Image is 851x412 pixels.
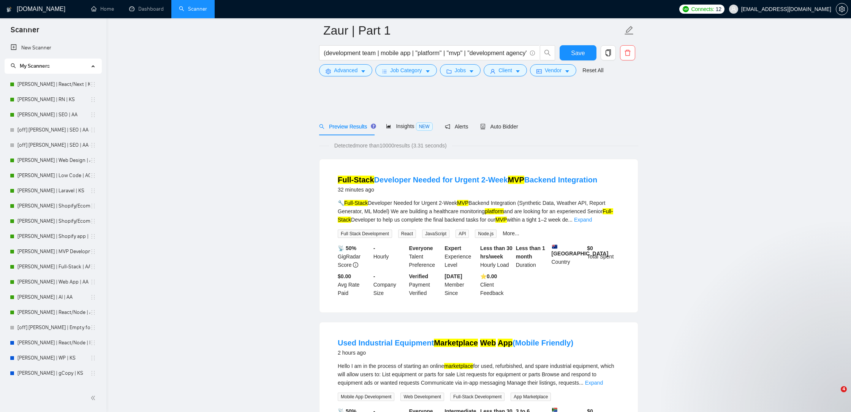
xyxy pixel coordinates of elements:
span: Connects: [691,5,714,13]
a: [PERSON_NAME] | Web Design | AO [17,153,90,168]
span: bars [382,68,387,74]
span: My Scanners [20,63,50,69]
mark: MVP [495,217,507,223]
mark: Marketplace [434,339,478,347]
div: Avg Rate Paid [336,272,372,297]
div: Hello I am in the process of starting an online for used, refurbished, and spare industrial equip... [338,362,620,387]
span: search [319,124,324,129]
div: 32 minutes ago [338,185,597,194]
li: Valery | RN | KS [5,92,101,107]
img: 🇦🇺 [552,244,557,249]
span: holder [90,325,96,331]
li: Ann | React/Next | KS [5,77,101,92]
b: Less than 30 hrs/week [480,245,512,260]
span: holder [90,249,96,255]
span: holder [90,142,96,148]
button: Save [560,45,596,60]
span: Job Category [390,66,422,74]
span: NEW [416,122,433,131]
li: Alex | gCopy | KS [5,366,101,381]
div: Payment Verified [408,272,443,297]
div: Company Size [372,272,408,297]
li: [off] Nick | SEO | AA - Light, Low Budget [5,138,101,153]
li: Michael | AI | AA [5,290,101,305]
div: Talent Preference [408,244,443,269]
span: My Scanners [11,63,50,69]
button: settingAdvancedcaret-down [319,64,372,76]
span: holder [90,218,96,224]
span: holder [90,233,96,239]
span: notification [445,124,450,129]
span: delete [620,49,635,56]
span: API [456,230,469,238]
button: userClientcaret-down [484,64,527,76]
button: search [540,45,555,60]
li: Andrew | Shopify app | KS [5,229,101,244]
span: caret-down [565,68,570,74]
span: holder [90,355,96,361]
span: double-left [90,394,98,402]
div: Member Since [443,272,479,297]
a: Full-StackDeveloper Needed for Urgent 2-WeekMVPBackend Integration [338,176,597,184]
a: [PERSON_NAME] | Shopify/Ecom | KS [17,214,90,229]
mark: MVP [508,176,524,184]
span: Preview Results [319,124,374,130]
li: [archived] AS | g|eShopify | Moroz [5,381,101,396]
button: delete [620,45,635,60]
b: ⭐️ 0.00 [480,273,497,279]
span: ... [579,380,584,386]
a: [PERSON_NAME] | Full-Stack | AA [17,259,90,274]
button: idcardVendorcaret-down [530,64,576,76]
span: info-circle [353,262,358,268]
a: [off] [PERSON_NAME] | Empty for future | AA [17,320,90,335]
b: - [373,245,375,251]
li: Andrew | Shopify/Ecom | KS - lower requirements [5,198,101,214]
span: Insights [386,123,432,129]
a: dashboardDashboard [129,6,164,12]
span: caret-down [469,68,474,74]
li: Anna | Low Code | AO [5,168,101,183]
button: barsJob Categorycaret-down [375,64,437,76]
mark: Full-Stack [338,176,374,184]
li: Michael | React/Node | AA [5,305,101,320]
span: holder [90,264,96,270]
span: Auto Bidder [480,124,518,130]
input: Search Freelance Jobs... [324,48,527,58]
li: Anna | Web Design | AO [5,153,101,168]
span: Jobs [455,66,466,74]
iframe: Intercom live chat [825,386,843,404]
b: Less than 1 month [516,245,545,260]
span: Vendor [545,66,562,74]
div: 2 hours ago [338,348,573,357]
li: [off] Michael | Empty for future | AA [5,320,101,335]
a: [PERSON_NAME] | Shopify app | KS [17,229,90,244]
a: [PERSON_NAME] | SEO | AA [17,107,90,122]
li: Andrew | Shopify/Ecom | KS [5,214,101,229]
mark: Full-Stack [344,200,368,206]
span: robot [480,124,486,129]
button: copy [601,45,616,60]
a: [PERSON_NAME] | WP | KS [17,350,90,366]
a: Reset All [582,66,603,74]
li: Ann | React/Node | KS - WIP [5,335,101,350]
div: 🔧 Developer Needed for Urgent 2-Week Backend Integration (Synthetic Data, Weather API, Report Gen... [338,199,620,224]
span: user [731,6,736,12]
span: Client [498,66,512,74]
div: GigRadar Score [336,244,372,269]
span: info-circle [530,51,535,55]
span: caret-down [425,68,430,74]
b: $ 0 [587,245,593,251]
mark: marketplace [444,363,473,369]
li: Michael | MVP Development | AA [5,244,101,259]
a: homeHome [91,6,114,12]
a: [PERSON_NAME] | Laravel | KS [17,183,90,198]
span: edit [624,25,634,35]
input: Scanner name... [323,21,623,40]
span: copy [601,49,615,56]
span: Save [571,48,585,58]
div: Experience Level [443,244,479,269]
span: Scanner [5,24,45,40]
li: Michael | Full-Stack | AA [5,259,101,274]
a: [PERSON_NAME] | RN | KS [17,92,90,107]
a: More... [503,230,519,236]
